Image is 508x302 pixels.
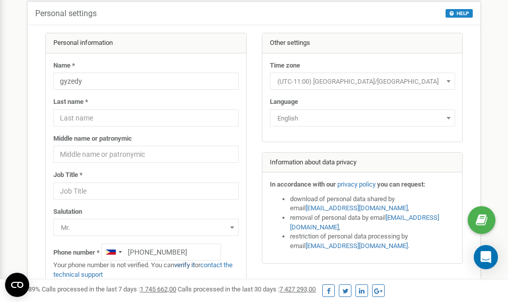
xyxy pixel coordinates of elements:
[53,73,239,90] input: Name
[53,219,239,236] span: Mr.
[306,204,408,212] a: [EMAIL_ADDRESS][DOMAIN_NAME]
[290,195,455,213] li: download of personal data shared by email ,
[270,61,300,71] label: Time zone
[53,170,83,180] label: Job Title *
[273,111,452,126] span: English
[377,180,425,188] strong: you can request:
[53,207,82,217] label: Salutation
[290,232,455,251] li: restriction of personal data processing by email .
[35,9,97,18] h5: Personal settings
[290,213,455,232] li: removal of personal data by email ,
[279,285,316,293] u: 7 427 293,00
[46,33,246,53] div: Personal information
[270,97,298,107] label: Language
[474,245,498,269] div: Open Intercom Messenger
[53,134,132,144] label: Middle name or patronymic
[273,75,452,89] span: (UTC-11:00) Pacific/Midway
[174,261,195,269] a: verify it
[262,33,463,53] div: Other settings
[270,109,455,127] span: English
[446,9,473,18] button: HELP
[270,73,455,90] span: (UTC-11:00) Pacific/Midway
[270,180,336,188] strong: In accordance with our
[178,285,316,293] span: Calls processed in the last 30 days :
[101,244,221,261] input: +1-800-555-55-55
[42,285,176,293] span: Calls processed in the last 7 days :
[53,61,75,71] label: Name *
[53,248,100,258] label: Phone number *
[306,242,408,250] a: [EMAIL_ADDRESS][DOMAIN_NAME]
[290,214,439,231] a: [EMAIL_ADDRESS][DOMAIN_NAME]
[53,97,88,107] label: Last name *
[53,109,239,127] input: Last name
[53,146,239,163] input: Middle name or patronymic
[262,153,463,173] div: Information about data privacy
[5,273,29,297] button: Open CMP widget
[53,183,239,200] input: Job Title
[53,261,239,279] p: Your phone number is not verified. You can or
[57,221,235,235] span: Mr.
[140,285,176,293] u: 1 745 662,00
[337,180,376,188] a: privacy policy
[53,261,233,278] a: contact the technical support
[102,244,125,260] div: Telephone country code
